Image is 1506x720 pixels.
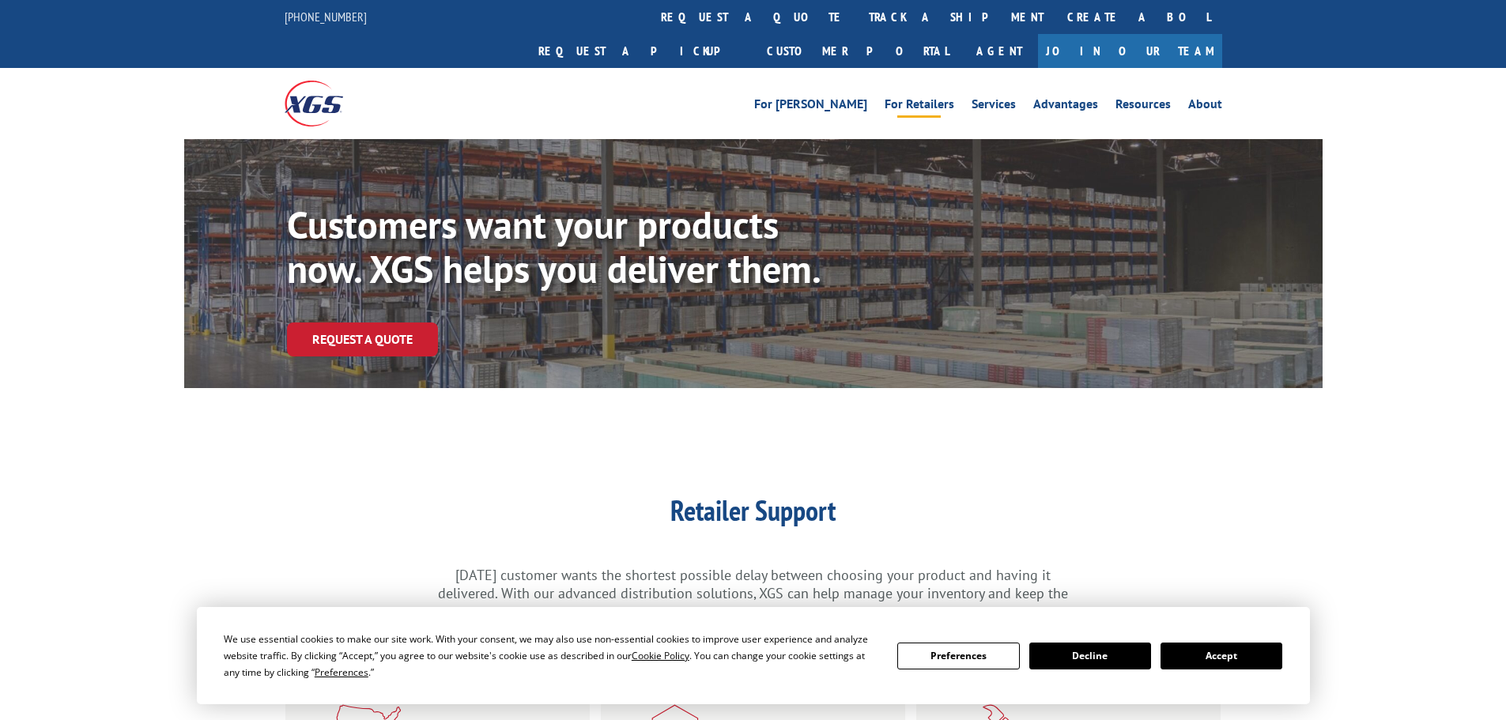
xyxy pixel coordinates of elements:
a: Resources [1115,98,1171,115]
a: Agent [961,34,1038,68]
a: For [PERSON_NAME] [754,98,867,115]
button: Preferences [897,643,1019,669]
p: Customers want your products now. XGS helps you deliver them. [287,202,854,291]
a: [PHONE_NUMBER] [285,9,367,25]
a: Request a Quote [287,322,438,356]
button: Accept [1161,643,1282,669]
div: We use essential cookies to make our site work. With your consent, we may also use non-essential ... [224,631,878,680]
div: Cookie Consent Prompt [197,607,1310,704]
a: Request a pickup [527,34,755,68]
a: Join Our Team [1038,34,1222,68]
a: About [1188,98,1222,115]
a: Services [972,98,1016,115]
span: Preferences [315,665,368,679]
h1: Retailer Support [437,496,1070,533]
a: Customer Portal [755,34,961,68]
a: Advantages [1033,98,1098,115]
span: Cookie Policy [632,649,689,662]
a: For Retailers [885,98,954,115]
button: Decline [1029,643,1151,669]
p: [DATE] customer wants the shortest possible delay between choosing your product and having it del... [437,566,1070,622]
